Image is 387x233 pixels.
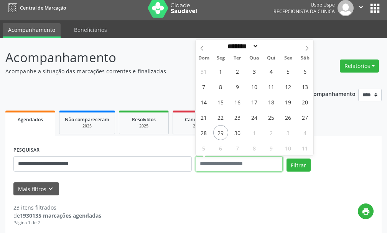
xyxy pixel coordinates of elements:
span: Setembro 2, 2025 [230,64,245,79]
a: Central de Marcação [5,2,66,14]
span: Setembro 15, 2025 [213,94,228,109]
span: Setembro 4, 2025 [264,64,279,79]
div: de [13,212,101,220]
span: Agosto 31, 2025 [196,64,211,79]
span: Recepcionista da clínica [273,8,335,15]
span: Setembro 11, 2025 [264,79,279,94]
label: PESQUISAR [13,144,40,156]
i: print [362,207,370,216]
span: Setembro 13, 2025 [298,79,313,94]
span: Setembro 29, 2025 [213,125,228,140]
span: Seg [212,56,229,61]
select: Month [225,42,259,50]
span: Ter [229,56,246,61]
input: Year [259,42,284,50]
span: Outubro 11, 2025 [298,140,313,155]
span: Outubro 4, 2025 [298,125,313,140]
div: 23 itens filtrados [13,203,101,212]
button: Relatórios [340,59,379,73]
span: Outubro 2, 2025 [264,125,279,140]
span: Outubro 5, 2025 [196,140,211,155]
strong: 1930135 marcações agendadas [20,212,101,219]
span: Setembro 24, 2025 [247,110,262,125]
div: 2025 [125,123,163,129]
div: 2025 [178,123,217,129]
p: Ano de acompanhamento [288,89,356,98]
span: Setembro 8, 2025 [213,79,228,94]
button: print [358,203,374,219]
span: Sex [280,56,296,61]
span: Qui [263,56,280,61]
span: Outubro 7, 2025 [230,140,245,155]
span: Outubro 10, 2025 [281,140,296,155]
span: Cancelados [185,116,211,123]
a: Beneficiários [69,23,112,36]
span: Setembro 5, 2025 [281,64,296,79]
span: Setembro 10, 2025 [247,79,262,94]
span: Setembro 1, 2025 [213,64,228,79]
span: Setembro 18, 2025 [264,94,279,109]
span: Setembro 7, 2025 [196,79,211,94]
span: Outubro 9, 2025 [264,140,279,155]
div: 2025 [65,123,109,129]
span: Setembro 19, 2025 [281,94,296,109]
span: Setembro 27, 2025 [298,110,313,125]
span: Setembro 9, 2025 [230,79,245,94]
span: Central de Marcação [20,5,66,11]
span: Resolvidos [132,116,156,123]
div: Uspe Uspe [273,2,335,8]
span: Setembro 26, 2025 [281,110,296,125]
button: Mais filtroskeyboard_arrow_down [13,182,59,196]
span: Setembro 20, 2025 [298,94,313,109]
span: Setembro 21, 2025 [196,110,211,125]
a: Acompanhamento [3,23,61,38]
span: Outubro 6, 2025 [213,140,228,155]
span: Setembro 28, 2025 [196,125,211,140]
span: Setembro 23, 2025 [230,110,245,125]
p: Acompanhe a situação das marcações correntes e finalizadas [5,67,269,75]
span: Setembro 12, 2025 [281,79,296,94]
button: apps [368,2,382,15]
span: Setembro 22, 2025 [213,110,228,125]
span: Qua [246,56,263,61]
span: Setembro 6, 2025 [298,64,313,79]
span: Outubro 8, 2025 [247,140,262,155]
div: Página 1 de 2 [13,220,101,226]
span: Dom [196,56,212,61]
span: Outubro 3, 2025 [281,125,296,140]
span: Outubro 1, 2025 [247,125,262,140]
span: Setembro 3, 2025 [247,64,262,79]
i:  [357,3,365,11]
span: Setembro 25, 2025 [264,110,279,125]
span: Não compareceram [65,116,109,123]
span: Sáb [296,56,313,61]
p: Acompanhamento [5,48,269,67]
button: Filtrar [287,159,311,172]
i: keyboard_arrow_down [46,185,55,193]
span: Setembro 14, 2025 [196,94,211,109]
span: Setembro 30, 2025 [230,125,245,140]
span: Setembro 17, 2025 [247,94,262,109]
span: Agendados [18,116,43,123]
span: Setembro 16, 2025 [230,94,245,109]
